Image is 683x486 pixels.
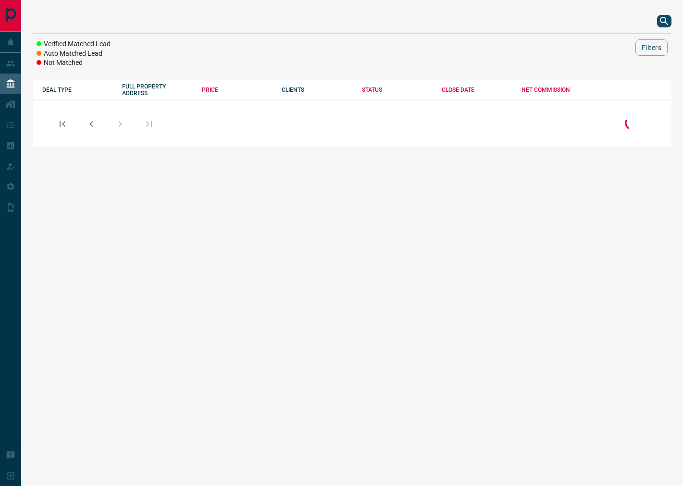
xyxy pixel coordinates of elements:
[522,87,592,93] div: NET COMMISSION
[622,113,642,134] div: Loading
[202,87,272,93] div: PRICE
[37,39,111,49] li: Verified Matched Lead
[282,87,352,93] div: CLIENTS
[657,15,671,27] button: search button
[42,87,112,93] div: DEAL TYPE
[122,83,192,97] div: FULL PROPERTY ADDRESS
[635,39,668,56] button: Filters
[442,87,512,93] div: CLOSE DATE
[362,87,432,93] div: STATUS
[37,58,111,68] li: Not Matched
[37,49,111,59] li: Auto Matched Lead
